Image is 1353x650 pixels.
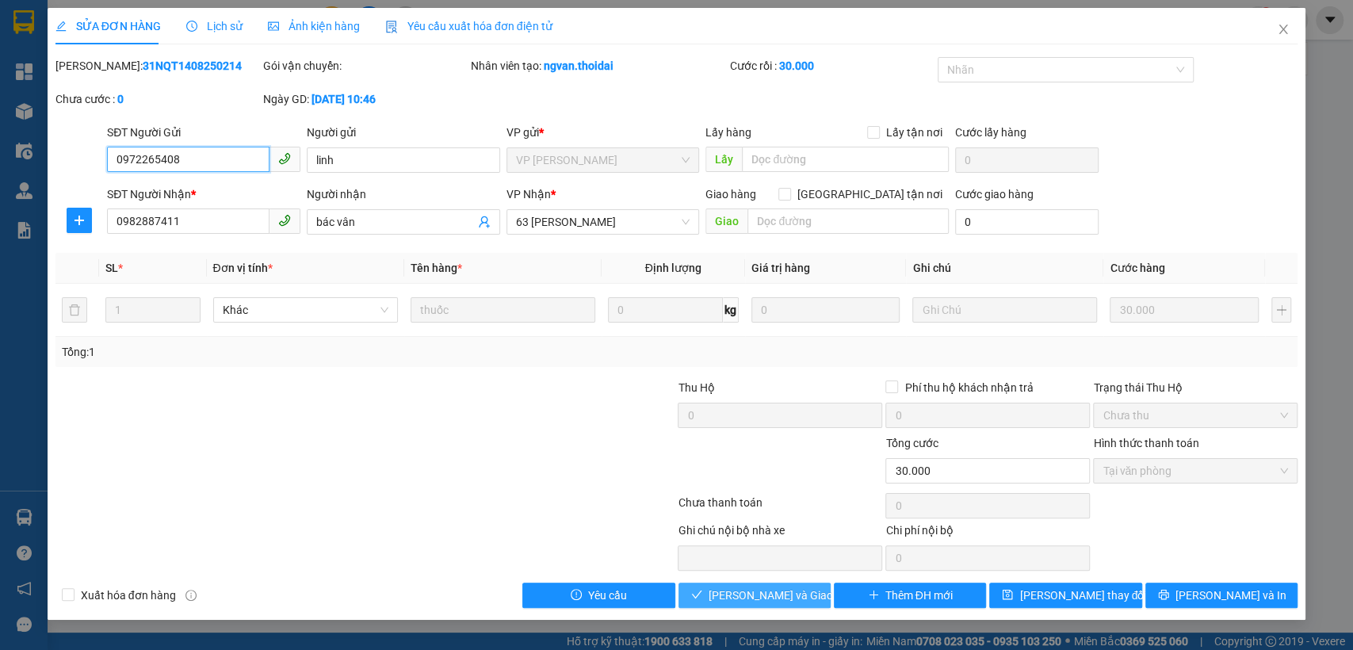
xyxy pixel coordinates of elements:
input: 0 [751,297,900,323]
span: [PERSON_NAME] và In [1175,587,1286,604]
div: Chưa cước : [55,90,260,108]
input: Cước giao hàng [955,209,1099,235]
div: Cước rồi : [730,57,934,75]
img: icon [385,21,398,33]
span: kg [723,297,739,323]
span: phone [278,214,291,227]
span: plus [868,589,879,602]
div: [PERSON_NAME]: [55,57,260,75]
span: save [1002,589,1013,602]
div: Trạng thái Thu Hộ [1093,379,1298,396]
button: save[PERSON_NAME] thay đổi [989,583,1141,608]
span: Định lượng [645,262,701,274]
div: Người nhận [307,185,500,203]
div: Ghi chú nội bộ nhà xe [678,522,882,545]
span: Cước hàng [1110,262,1164,274]
span: Đơn vị tính [213,262,273,274]
button: Close [1261,8,1305,52]
div: Tổng: 1 [62,343,523,361]
b: 31NQT1408250214 [143,59,242,72]
input: Cước lấy hàng [955,147,1099,173]
b: [DATE] 10:46 [311,93,376,105]
th: Ghi chú [906,253,1103,284]
input: Dọc đường [742,147,949,172]
div: Chi phí nội bộ [885,522,1090,545]
div: Gói vận chuyển: [263,57,468,75]
span: check [691,589,702,602]
span: VP Nhận [506,188,551,201]
span: phone [278,152,291,165]
b: 30.000 [779,59,814,72]
span: Xuất hóa đơn hàng [75,587,182,604]
span: Giao [705,208,747,234]
span: user-add [478,216,491,228]
label: Cước giao hàng [955,188,1034,201]
span: close [1277,23,1290,36]
button: plus [1271,297,1291,323]
span: [PERSON_NAME] và Giao hàng [709,587,861,604]
input: Dọc đường [747,208,949,234]
div: VP gửi [506,124,700,141]
div: Người gửi [307,124,500,141]
span: Khác [223,298,388,322]
span: [PERSON_NAME] thay đổi [1019,587,1146,604]
span: info-circle [185,590,197,601]
span: VP Nguyễn Quốc Trị [516,148,690,172]
div: Nhân viên tạo: [471,57,727,75]
input: Ghi Chú [912,297,1097,323]
span: exclamation-circle [571,589,582,602]
div: Ngày GD: [263,90,468,108]
button: delete [62,297,87,323]
span: Chưa thu [1103,403,1288,427]
div: SĐT Người Gửi [107,124,300,141]
label: Hình thức thanh toán [1093,437,1198,449]
span: SL [105,262,118,274]
button: check[PERSON_NAME] và Giao hàng [678,583,831,608]
span: Lịch sử [186,20,243,32]
b: 0 [117,93,124,105]
span: Thêm ĐH mới [885,587,953,604]
button: plus [67,208,92,233]
span: edit [55,21,67,32]
span: plus [67,214,91,227]
span: Giao hàng [705,188,756,201]
button: exclamation-circleYêu cầu [522,583,675,608]
span: Lấy hàng [705,126,751,139]
span: Ảnh kiện hàng [268,20,360,32]
span: 63 Trần Quang Tặng [516,210,690,234]
span: [GEOGRAPHIC_DATA] tận nơi [791,185,949,203]
span: Lấy [705,147,742,172]
span: picture [268,21,279,32]
span: SỬA ĐƠN HÀNG [55,20,161,32]
span: Phí thu hộ khách nhận trả [898,379,1039,396]
button: printer[PERSON_NAME] và In [1145,583,1298,608]
label: Cước lấy hàng [955,126,1026,139]
input: 0 [1110,297,1259,323]
span: Tổng cước [885,437,938,449]
div: SĐT Người Nhận [107,185,300,203]
input: VD: Bàn, Ghế [411,297,595,323]
button: plusThêm ĐH mới [834,583,986,608]
span: Yêu cầu xuất hóa đơn điện tử [385,20,552,32]
span: Tại văn phòng [1103,459,1288,483]
div: Chưa thanh toán [677,494,885,522]
span: Tên hàng [411,262,462,274]
span: printer [1158,589,1169,602]
span: clock-circle [186,21,197,32]
span: Giá trị hàng [751,262,810,274]
span: Thu Hộ [678,381,714,394]
span: Yêu cầu [588,587,627,604]
span: Lấy tận nơi [880,124,949,141]
b: ngvan.thoidai [544,59,613,72]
